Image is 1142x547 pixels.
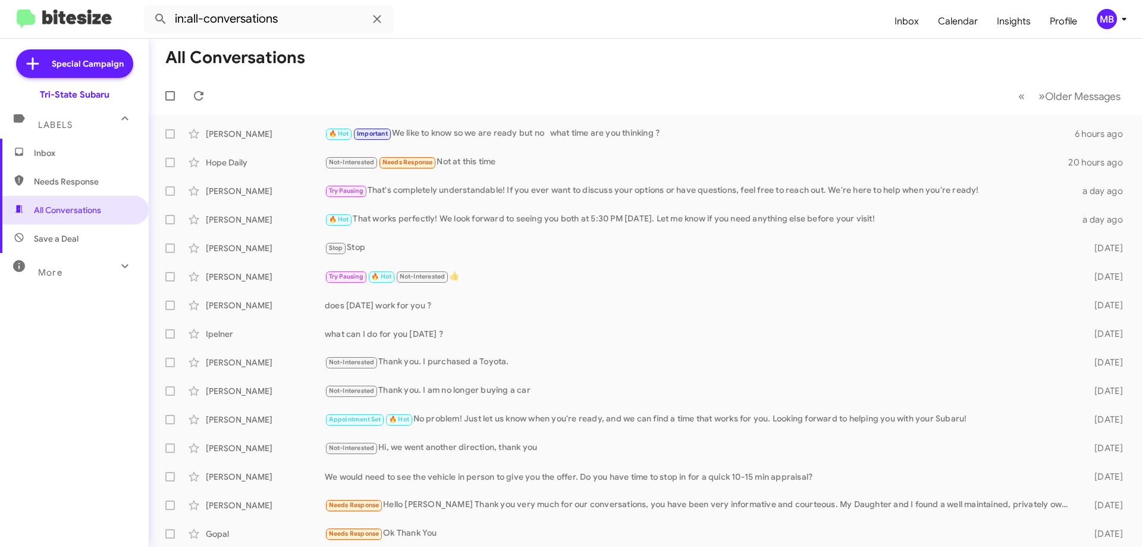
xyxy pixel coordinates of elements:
[357,130,388,137] span: Important
[206,328,325,340] div: Ipelner
[329,130,349,137] span: 🔥 Hot
[325,299,1075,311] div: does [DATE] work for you ?
[38,120,73,130] span: Labels
[325,527,1075,540] div: Ok Thank You
[1018,89,1025,104] span: «
[928,4,987,39] a: Calendar
[34,204,101,216] span: All Conversations
[1075,442,1132,454] div: [DATE]
[1075,185,1132,197] div: a day ago
[1097,9,1117,29] div: MB
[1075,328,1132,340] div: [DATE]
[1075,214,1132,226] div: a day ago
[1012,84,1128,108] nav: Page navigation example
[325,184,1075,198] div: That's completely understandable! If you ever want to discuss your options or have questions, fee...
[329,387,375,395] span: Not-Interested
[1040,4,1087,39] a: Profile
[144,5,394,33] input: Search
[325,241,1075,255] div: Stop
[1087,9,1129,29] button: MB
[206,242,325,254] div: [PERSON_NAME]
[389,415,409,423] span: 🔥 Hot
[206,157,325,168] div: Hope Daily
[206,128,325,140] div: [PERSON_NAME]
[329,187,363,195] span: Try Pausing
[16,49,133,78] a: Special Campaign
[38,267,62,278] span: More
[40,89,109,101] div: Tri-State Subaru
[206,499,325,511] div: [PERSON_NAME]
[1075,357,1132,368] div: [DATE]
[325,270,1075,283] div: 👍
[52,58,124,70] span: Special Campaign
[325,471,1075,483] div: We would need to see the vehicle in person to give you the offer. Do you have time to stop in for...
[206,214,325,226] div: [PERSON_NAME]
[206,185,325,197] div: [PERSON_NAME]
[206,299,325,311] div: [PERSON_NAME]
[987,4,1040,39] a: Insights
[1075,414,1132,426] div: [DATE]
[1039,89,1045,104] span: »
[329,215,349,223] span: 🔥 Hot
[325,127,1075,140] div: We like to know so we are ready but no what time are you thinking ?
[206,271,325,283] div: [PERSON_NAME]
[329,444,375,452] span: Not-Interested
[400,273,445,280] span: Not-Interested
[329,244,343,252] span: Stop
[1075,271,1132,283] div: [DATE]
[329,273,363,280] span: Try Pausing
[1045,90,1121,103] span: Older Messages
[325,384,1075,398] div: Thank you. I am no longer buying a car
[329,501,379,509] span: Needs Response
[34,147,135,159] span: Inbox
[1075,242,1132,254] div: [DATE]
[1031,84,1128,108] button: Next
[206,471,325,483] div: [PERSON_NAME]
[329,530,379,537] span: Needs Response
[1075,528,1132,540] div: [DATE]
[206,442,325,454] div: [PERSON_NAME]
[325,355,1075,369] div: Thank you. I purchased a Toyota.
[34,233,79,245] span: Save a Deal
[34,176,135,187] span: Needs Response
[1075,385,1132,397] div: [DATE]
[1075,299,1132,311] div: [DATE]
[206,357,325,368] div: [PERSON_NAME]
[206,528,325,540] div: Gopal
[329,358,375,366] span: Not-Interested
[206,414,325,426] div: [PERSON_NAME]
[329,158,375,166] span: Not-Interested
[325,212,1075,226] div: That works perfectly! We look forward to seeing you both at 5:30 PM [DATE]. Let me know if you ne...
[325,412,1075,426] div: No problem! Just let us know when you're ready, and we can find a time that works for you. Lookin...
[165,48,305,67] h1: All Conversations
[1075,499,1132,511] div: [DATE]
[325,328,1075,340] div: what can I do for you [DATE] ?
[1068,157,1132,168] div: 20 hours ago
[1075,471,1132,483] div: [DATE]
[371,273,391,280] span: 🔥 Hot
[325,155,1068,169] div: Not at this time
[329,415,381,423] span: Appointment Set
[206,385,325,397] div: [PERSON_NAME]
[325,441,1075,455] div: Hi, we went another direction, thank you
[382,158,433,166] span: Needs Response
[885,4,928,39] a: Inbox
[325,498,1075,512] div: Hello [PERSON_NAME] Thank you very much for our conversations, you have been very informative and...
[1075,128,1132,140] div: 6 hours ago
[1011,84,1032,108] button: Previous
